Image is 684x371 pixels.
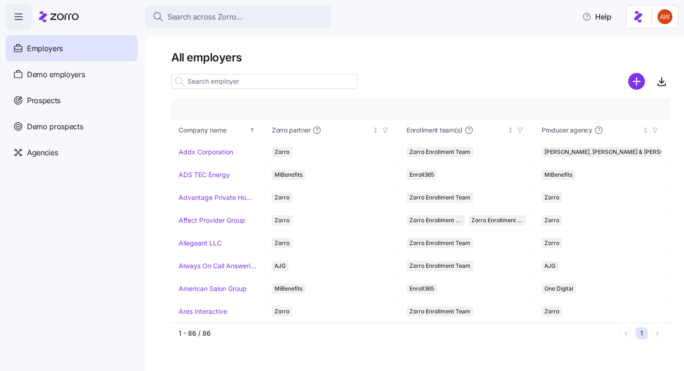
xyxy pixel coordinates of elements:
[179,193,256,202] a: Advantage Private Home Care
[27,121,83,132] span: Demo prospects
[6,113,138,139] a: Demo prospects
[264,119,399,141] th: Zorro partnerNot sorted
[249,127,255,133] div: Sorted ascending
[179,284,247,293] a: American Salon Group
[275,215,289,225] span: Zorro
[651,327,664,339] button: Next page
[171,74,357,89] input: Search employer
[544,192,559,203] span: Zorro
[409,261,470,271] span: Zorro Enrollment Team
[544,284,573,294] span: One Digital
[171,119,264,141] th: Company nameSorted ascending
[636,327,648,339] button: 1
[179,147,233,157] a: Addx Corporation
[544,261,556,271] span: AJG
[27,43,63,54] span: Employers
[27,95,60,106] span: Prospects
[272,126,310,135] span: Zorro partner
[179,238,221,248] a: Allegeant LLC
[409,238,470,248] span: Zorro Enrollment Team
[275,192,289,203] span: Zorro
[544,238,559,248] span: Zorro
[275,306,289,317] span: Zorro
[6,35,138,61] a: Employers
[275,147,289,157] span: Zorro
[6,87,138,113] a: Prospects
[179,170,230,179] a: ADS TEC Energy
[409,170,434,180] span: Enroll365
[409,306,470,317] span: Zorro Enrollment Team
[6,61,138,87] a: Demo employers
[620,327,632,339] button: Previous page
[575,7,619,26] button: Help
[471,215,524,225] span: Zorro Enrollment Experts
[534,119,669,141] th: Producer agencyNot sorted
[544,170,572,180] span: MiBenefits
[409,192,470,203] span: Zorro Enrollment Team
[275,238,289,248] span: Zorro
[6,139,138,166] a: Agencies
[582,11,611,22] span: Help
[628,73,645,90] svg: add icon
[507,127,514,133] div: Not sorted
[407,126,463,135] span: Enrollment team(s)
[372,127,379,133] div: Not sorted
[168,11,243,23] span: Search across Zorro...
[179,307,227,316] a: Ares Interactive
[544,215,559,225] span: Zorro
[179,216,245,225] a: Affect Provider Group
[171,50,671,65] h1: All employers
[179,329,616,338] div: 1 - 86 / 86
[275,170,302,180] span: MiBenefits
[27,147,58,159] span: Agencies
[399,119,534,141] th: Enrollment team(s)Not sorted
[179,261,256,271] a: Always On Call Answering Service
[27,69,85,80] span: Demo employers
[542,126,592,135] span: Producer agency
[275,284,302,294] span: MiBenefits
[145,6,331,28] button: Search across Zorro...
[409,284,434,294] span: Enroll365
[657,9,672,24] img: 3c671664b44671044fa8929adf5007c6
[409,215,462,225] span: Zorro Enrollment Team
[179,125,248,135] div: Company name
[544,306,559,317] span: Zorro
[642,127,649,133] div: Not sorted
[409,147,470,157] span: Zorro Enrollment Team
[275,261,286,271] span: AJG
